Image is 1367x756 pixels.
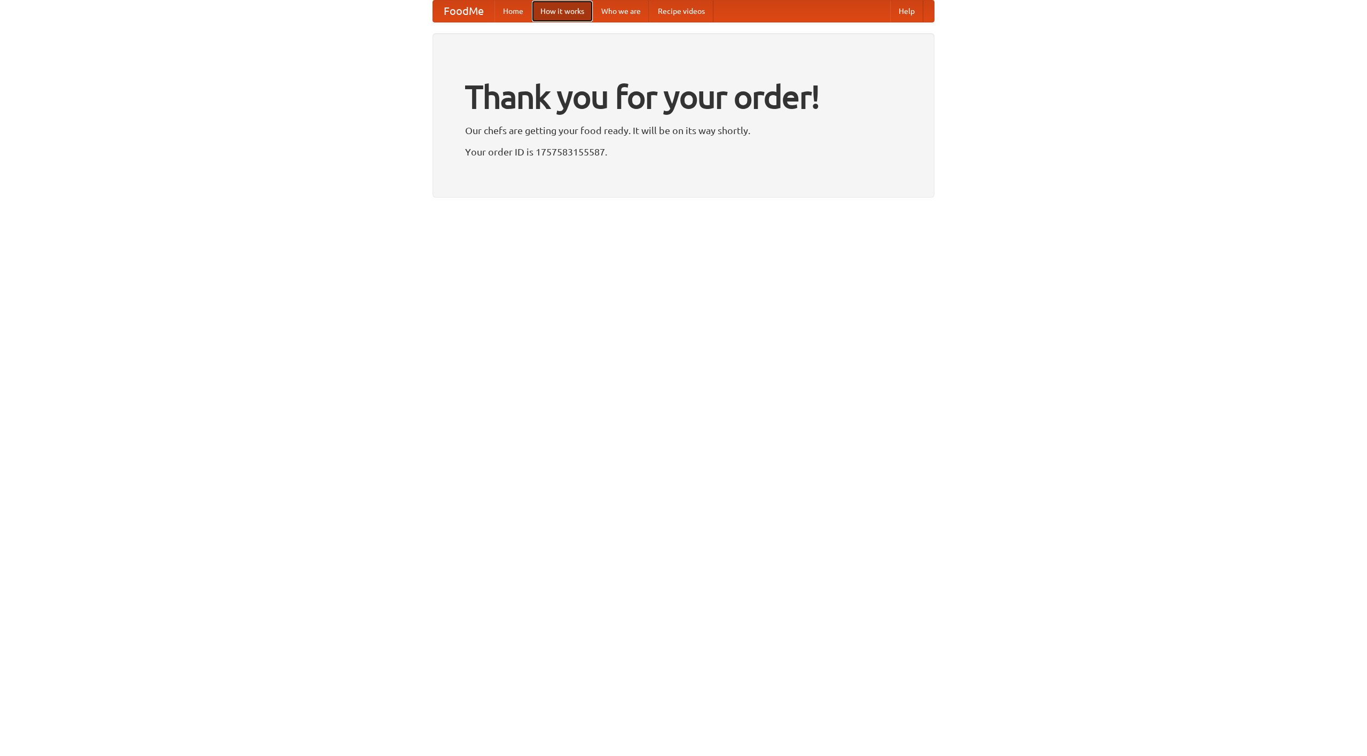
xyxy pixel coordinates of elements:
[465,144,902,160] p: Your order ID is 1757583155587.
[494,1,532,22] a: Home
[465,122,902,138] p: Our chefs are getting your food ready. It will be on its way shortly.
[433,1,494,22] a: FoodMe
[649,1,713,22] a: Recipe videos
[532,1,593,22] a: How it works
[593,1,649,22] a: Who we are
[465,71,902,122] h1: Thank you for your order!
[890,1,923,22] a: Help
